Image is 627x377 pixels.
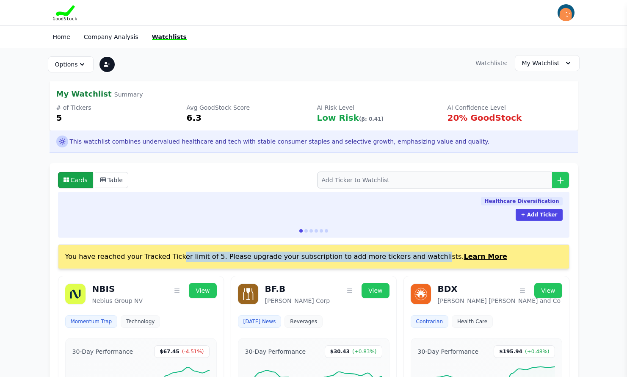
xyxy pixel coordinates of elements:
span: Ask AI [56,136,68,147]
img: BDX logo [411,284,431,304]
input: Add Ticker to Watchlist [317,172,569,188]
button: Table [95,172,128,188]
img: Goodstock Logo [53,5,77,20]
a: Watchlists [152,33,187,40]
span: $67.45 [160,348,179,355]
button: Cards [58,172,93,188]
span: Summary [114,91,143,98]
p: Nebius Group NV [92,297,217,305]
button: Options [48,56,94,72]
a: View [189,283,216,298]
div: AI Risk Level [317,103,441,112]
div: View toggle [58,172,128,188]
h3: 30-Day Performance [245,347,306,356]
span: (+0.83%) [352,348,377,355]
span: Beverages [290,318,317,325]
button: My Watchlist [515,55,580,71]
span: Technology [126,318,155,325]
h3: 30-Day Performance [72,347,133,356]
span: $30.43 [330,348,350,355]
p: [PERSON_NAME] Corp [265,297,389,305]
span: My Watchlist [522,59,560,67]
img: BF.B logo [238,284,258,304]
span: This watchlist combines undervalued healthcare and tech with stable consumer staples and selectiv... [70,137,490,146]
a: View [362,283,389,298]
div: 6.3 [187,112,310,124]
button: + Add Ticker [516,209,562,221]
span: (-4.51%) [182,348,204,355]
div: 5 [56,112,180,124]
span: My Watchlist [56,89,112,98]
span: [DATE] News [243,318,276,325]
h2: BDX [438,283,458,295]
h2: NBIS [92,283,115,295]
p: [PERSON_NAME] [PERSON_NAME] and Co [438,297,562,305]
img: invitee [558,4,575,21]
div: Avg GoodStock Score [187,103,310,112]
span: You have reached your Tracked Ticker limit of 5. Please upgrade your subscription to add more tic... [65,252,507,261]
button: Learn More [464,252,507,262]
img: NBIS logo [65,284,86,304]
span: (+0.48%) [525,348,550,355]
a: Company Analysis [84,33,138,40]
div: AI Confidence Level [447,103,571,112]
a: View [534,283,562,298]
div: 20% GoodStock [447,112,571,124]
div: # of Tickers [56,103,180,112]
span: Health Care [457,318,487,325]
div: Low Risk [317,112,441,124]
h3: 30-Day Performance [418,347,479,356]
span: $195.94 [499,348,522,355]
span: Healthcare Diversification [481,197,562,205]
span: Contrarian [416,318,443,325]
span: (β: 0.41) [359,116,384,122]
h2: BF.B [265,283,286,295]
a: Home [53,33,70,40]
span: Watchlists: [475,59,508,67]
span: Momentum Trap [71,318,112,325]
